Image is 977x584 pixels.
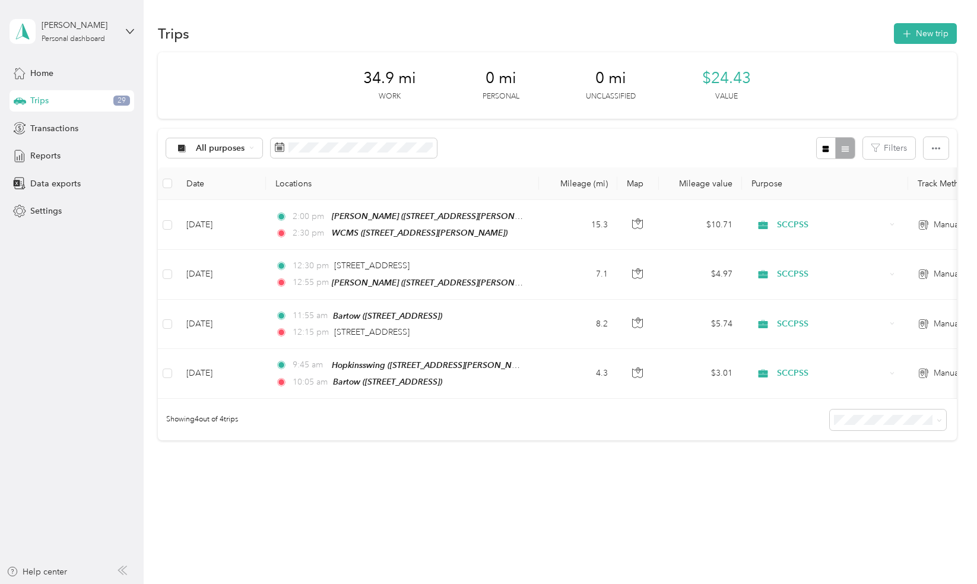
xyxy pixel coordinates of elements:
[894,23,957,44] button: New trip
[177,200,266,250] td: [DATE]
[539,167,617,200] th: Mileage (mi)
[30,205,62,217] span: Settings
[659,300,742,349] td: $5.74
[659,349,742,399] td: $3.01
[177,300,266,349] td: [DATE]
[293,259,329,272] span: 12:30 pm
[363,69,416,88] span: 34.9 mi
[30,67,53,80] span: Home
[539,349,617,399] td: 4.3
[702,69,751,88] span: $24.43
[293,276,326,289] span: 12:55 pm
[7,566,67,578] button: Help center
[586,91,636,102] p: Unclassified
[659,167,742,200] th: Mileage value
[334,327,410,337] span: [STREET_ADDRESS]
[42,36,105,43] div: Personal dashboard
[777,367,886,380] span: SCCPSS
[333,311,442,320] span: Bartow ([STREET_ADDRESS])
[934,218,960,231] span: Manual
[177,349,266,399] td: [DATE]
[30,94,49,107] span: Trips
[196,144,245,153] span: All purposes
[595,69,626,88] span: 0 mi
[777,318,886,331] span: SCCPSS
[332,360,534,370] span: Hopkinsswing ([STREET_ADDRESS][PERSON_NAME])
[334,261,410,271] span: [STREET_ADDRESS]
[293,326,329,339] span: 12:15 pm
[539,250,617,299] td: 7.1
[30,122,78,135] span: Transactions
[177,167,266,200] th: Date
[30,150,61,162] span: Reports
[158,414,238,425] span: Showing 4 out of 4 trips
[934,268,960,281] span: Manual
[659,250,742,299] td: $4.97
[715,91,738,102] p: Value
[293,210,326,223] span: 2:00 pm
[483,91,519,102] p: Personal
[293,227,326,240] span: 2:30 pm
[293,309,328,322] span: 11:55 am
[659,200,742,250] td: $10.71
[911,518,977,584] iframe: Everlance-gr Chat Button Frame
[177,250,266,299] td: [DATE]
[293,358,326,372] span: 9:45 am
[934,367,960,380] span: Manual
[777,218,886,231] span: SCCPSS
[379,91,401,102] p: Work
[539,200,617,250] td: 15.3
[486,69,516,88] span: 0 mi
[30,177,81,190] span: Data exports
[42,19,116,31] div: [PERSON_NAME]
[113,96,130,106] span: 29
[332,211,548,221] span: [PERSON_NAME] ([STREET_ADDRESS][PERSON_NAME])
[158,27,189,40] h1: Trips
[934,318,960,331] span: Manual
[617,167,659,200] th: Map
[266,167,539,200] th: Locations
[332,228,507,237] span: WCMS ([STREET_ADDRESS][PERSON_NAME])
[777,268,886,281] span: SCCPSS
[293,376,328,389] span: 10:05 am
[863,137,915,159] button: Filters
[539,300,617,349] td: 8.2
[332,278,548,288] span: [PERSON_NAME] ([STREET_ADDRESS][PERSON_NAME])
[333,377,442,386] span: Bartow ([STREET_ADDRESS])
[742,167,908,200] th: Purpose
